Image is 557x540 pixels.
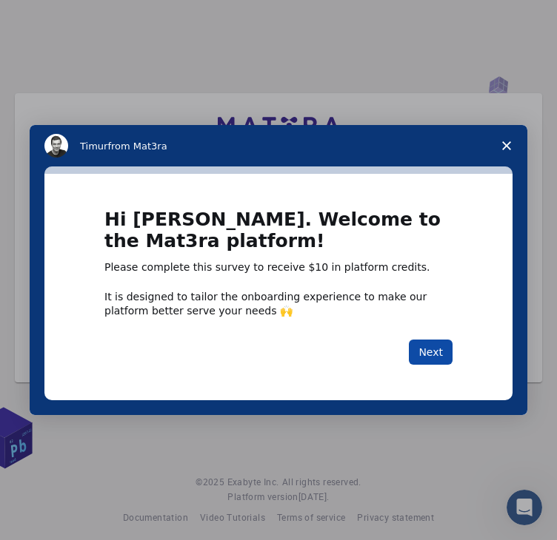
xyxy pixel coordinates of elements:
[486,125,527,166] span: Close survey
[107,141,167,152] span: from Mat3ra
[104,209,453,260] h1: Hi [PERSON_NAME]. Welcome to the Mat3ra platform!
[409,340,453,365] button: Next
[104,260,453,275] div: Please complete this survey to receive $10 in platform credits.
[44,134,68,158] img: Profile image for Timur
[30,10,83,24] span: Support
[104,290,453,317] div: It is designed to tailor the onboarding experience to make our platform better serve your needs 🙌
[80,141,107,152] span: Timur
